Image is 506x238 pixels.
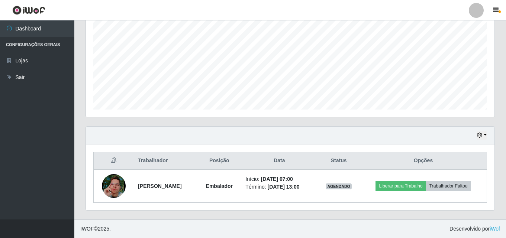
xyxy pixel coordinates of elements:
[261,176,293,182] time: [DATE] 07:00
[426,181,471,191] button: Trabalhador Faltou
[80,225,111,233] span: © 2025 .
[102,165,126,207] img: 1673728165855.jpeg
[241,152,318,170] th: Data
[12,6,45,15] img: CoreUI Logo
[376,181,426,191] button: Liberar para Trabalho
[80,226,94,232] span: IWOF
[245,175,313,183] li: Início:
[133,152,197,170] th: Trabalhador
[206,183,233,189] strong: Embalador
[138,183,181,189] strong: [PERSON_NAME]
[197,152,241,170] th: Posição
[360,152,487,170] th: Opções
[267,184,299,190] time: [DATE] 13:00
[326,183,352,189] span: AGENDADO
[318,152,360,170] th: Status
[490,226,500,232] a: iWof
[245,183,313,191] li: Término:
[449,225,500,233] span: Desenvolvido por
